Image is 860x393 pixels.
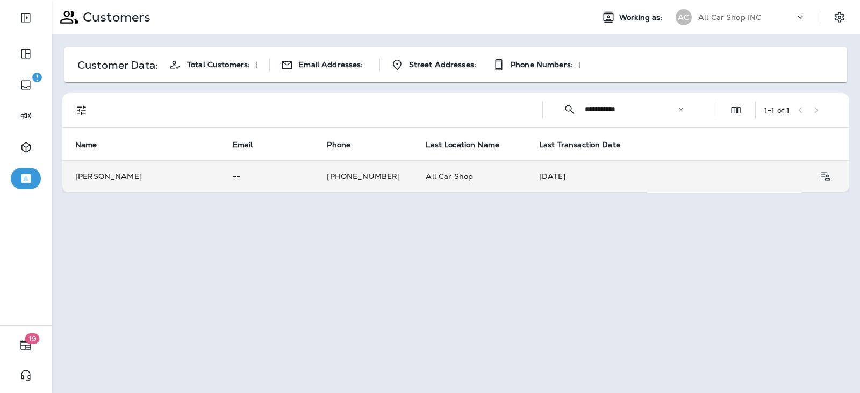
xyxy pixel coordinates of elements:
button: Collapse Search [559,99,580,120]
p: 1 [578,61,582,69]
span: 19 [25,333,40,344]
span: Total Customers: [187,60,250,69]
p: 1 [255,61,259,69]
p: -- [233,172,302,181]
span: All Car Shop [426,172,473,181]
div: 1 - 1 of 1 [764,106,790,115]
button: Expand Sidebar [11,7,41,28]
span: Email [233,140,253,149]
button: Customer Details [814,166,836,187]
p: Customers [78,9,150,25]
td: [PERSON_NAME] [62,160,220,192]
span: Phone Numbers: [511,60,573,69]
button: Edit Fields [725,99,747,121]
span: Last Transaction Date [539,140,620,149]
span: Last Location Name [426,140,513,149]
span: Email Addresses: [299,60,363,69]
span: Last Location Name [426,140,499,149]
span: Phone [327,140,350,149]
span: Working as: [619,13,665,22]
td: [DATE] [526,160,647,192]
p: All Car Shop INC [698,13,761,22]
span: Phone [327,140,364,149]
button: Settings [830,8,849,27]
span: Last Transaction Date [539,140,634,149]
span: Name [75,140,97,149]
span: Email [233,140,267,149]
span: Street Addresses: [409,60,476,69]
td: [PHONE_NUMBER] [314,160,413,192]
span: Name [75,140,111,149]
p: Customer Data: [77,61,158,69]
button: Filters [71,99,92,121]
button: 19 [11,334,41,356]
div: AC [676,9,692,25]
